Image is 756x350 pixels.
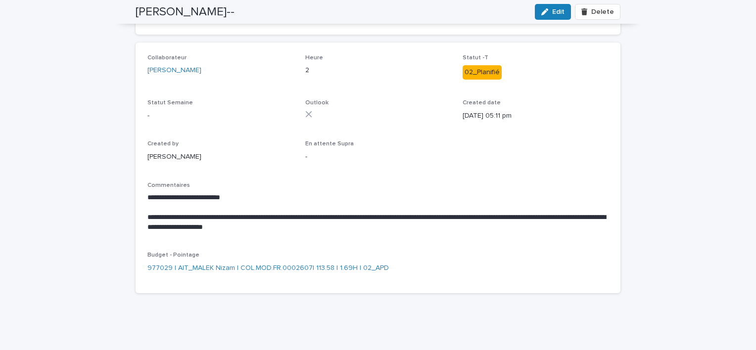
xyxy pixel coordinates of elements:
[147,182,190,188] span: Commentaires
[305,55,323,61] span: Heure
[591,8,614,15] span: Delete
[136,5,235,19] h2: [PERSON_NAME]--
[463,55,488,61] span: Statut -T
[463,100,501,106] span: Created date
[463,65,502,80] div: 02_Planifié
[147,263,389,273] a: 977029 | AIT_MALEK Nizam | COL.MOD.FR.0002607| 113.58 | 1.69H | 02_APD
[147,55,187,61] span: Collaborateur
[147,141,179,147] span: Created by
[305,152,451,162] p: -
[305,65,451,76] p: 2
[463,111,609,121] p: [DATE] 05:11 pm
[147,100,193,106] span: Statut Semaine
[305,100,329,106] span: Outlook
[575,4,620,20] button: Delete
[552,8,565,15] span: Edit
[535,4,571,20] button: Edit
[305,141,354,147] span: En attente Supra
[147,111,293,121] p: -
[147,152,293,162] p: [PERSON_NAME]
[147,252,199,258] span: Budget - Pointage
[147,65,201,76] a: [PERSON_NAME]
